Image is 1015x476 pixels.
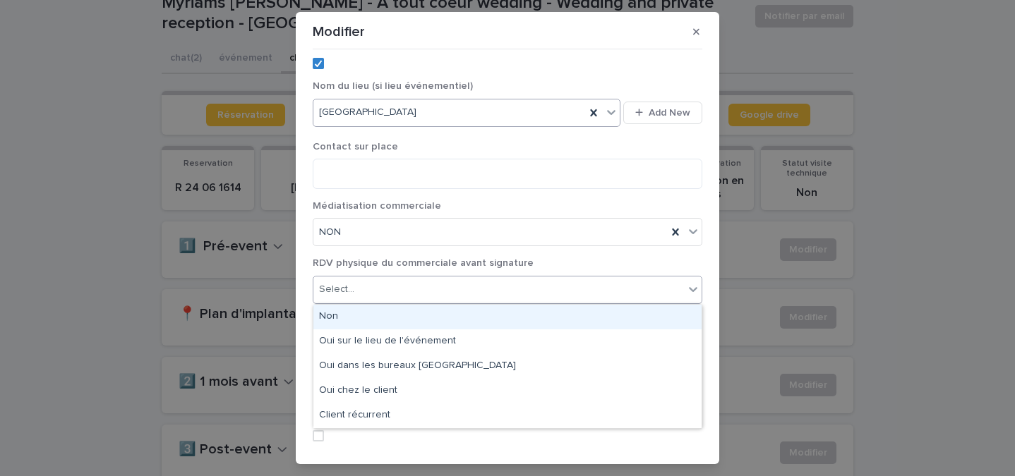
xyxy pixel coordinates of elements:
[623,102,702,124] button: Add New
[649,108,690,118] span: Add New
[313,354,702,379] div: Oui dans les bureaux Atawa
[313,329,702,354] div: Oui sur le lieu de l'événement
[319,105,416,120] span: [GEOGRAPHIC_DATA]
[313,379,702,403] div: Oui chez le client
[313,305,702,329] div: Non
[313,23,365,40] p: Modifier
[319,225,341,240] span: NON
[313,258,534,268] span: RDV physique du commerciale avant signature
[319,282,354,297] div: Select...
[313,81,473,91] span: Nom du lieu (si lieu événementiel)
[313,403,702,428] div: Client récurrent
[313,201,441,211] span: Médiatisation commerciale
[313,142,398,152] span: Contact sur place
